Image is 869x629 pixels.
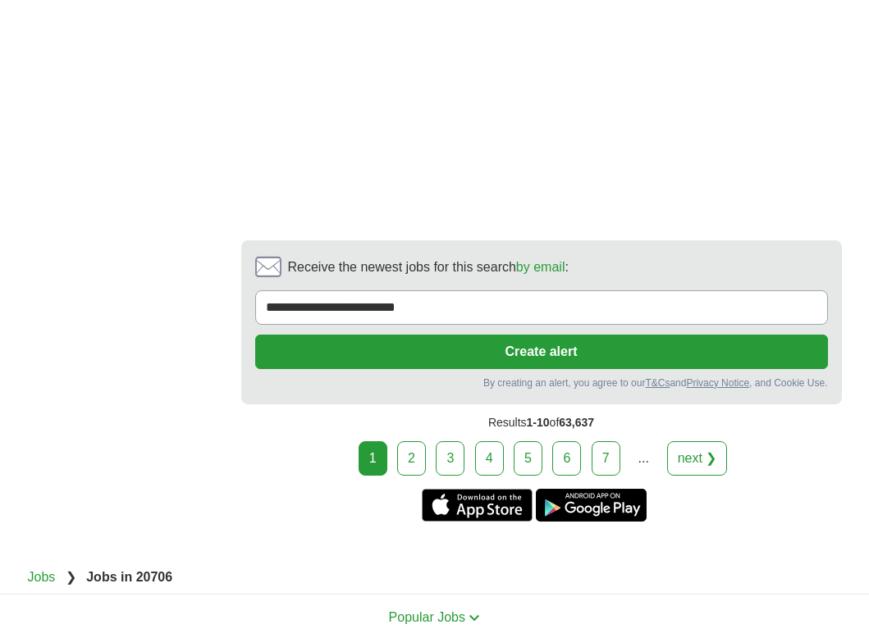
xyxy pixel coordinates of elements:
div: By creating an alert, you agree to our and , and Cookie Use. [255,376,828,390]
a: T&Cs [645,377,670,389]
a: 4 [475,441,504,476]
span: Popular Jobs [389,610,465,624]
div: Results of [241,404,842,441]
div: ... [627,442,660,475]
a: 5 [514,441,542,476]
a: by email [516,260,565,274]
a: 2 [397,441,426,476]
span: 63,637 [559,416,594,429]
a: Get the iPhone app [422,489,533,522]
span: ❯ [66,570,76,584]
strong: Jobs in 20706 [86,570,172,584]
span: 1-10 [527,416,550,429]
a: Jobs [28,570,56,584]
a: Get the Android app [536,489,647,522]
a: Privacy Notice [686,377,749,389]
a: 3 [436,441,464,476]
a: next ❯ [667,441,728,476]
div: 1 [359,441,387,476]
button: Create alert [255,335,828,369]
span: Receive the newest jobs for this search : [288,258,569,277]
img: toggle icon [469,614,480,622]
a: 6 [552,441,581,476]
a: 7 [592,441,620,476]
